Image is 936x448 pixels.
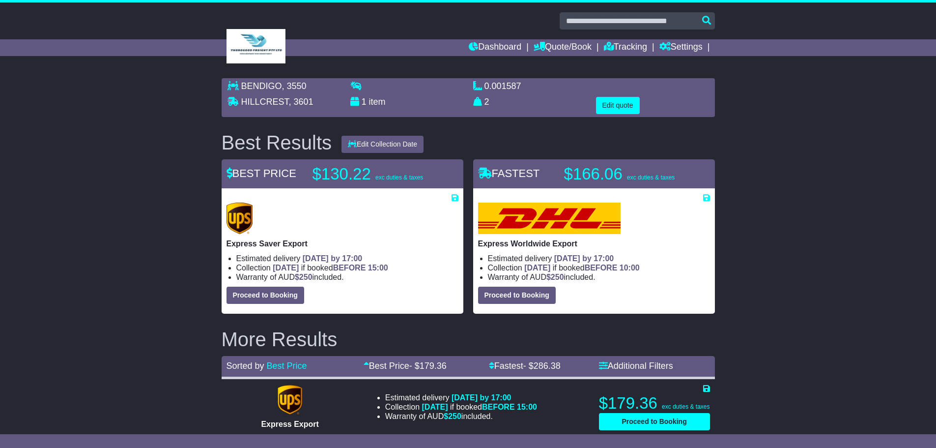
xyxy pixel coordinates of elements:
span: HILLCREST [241,97,289,107]
span: $ [444,412,461,420]
span: 1 [362,97,367,107]
p: Express Worldwide Export [478,239,710,248]
span: 0.001587 [484,81,521,91]
span: - $ [409,361,447,371]
span: 250 [448,412,461,420]
button: Proceed to Booking [599,413,710,430]
li: Estimated delivery [488,254,710,263]
span: , 3601 [289,97,313,107]
h2: More Results [222,329,715,350]
li: Collection [236,263,458,272]
li: Estimated delivery [236,254,458,263]
button: Edit quote [596,97,640,114]
p: $130.22 [312,164,435,184]
span: 250 [551,273,564,281]
li: Collection [385,402,537,412]
img: UPS (new): Express Export [278,385,302,415]
p: Express Saver Export [227,239,458,248]
button: Proceed to Booking [227,287,304,304]
span: if booked [422,403,537,411]
span: BENDIGO [241,81,282,91]
li: Warranty of AUD included. [385,412,537,421]
span: Sorted by [227,361,264,371]
span: , 3550 [282,81,307,91]
span: [DATE] by 17:00 [554,254,614,263]
span: 10:00 [620,264,640,272]
span: 2 [484,97,489,107]
span: BEFORE [333,264,366,272]
img: UPS (new): Express Saver Export [227,203,253,234]
span: [DATE] [422,403,448,411]
span: $ [295,273,312,281]
li: Estimated delivery [385,393,537,402]
span: - $ [523,361,561,371]
span: if booked [273,264,388,272]
span: exc duties & taxes [662,403,709,410]
span: BEST PRICE [227,167,296,179]
a: Best Price [267,361,307,371]
span: 15:00 [368,264,388,272]
li: Warranty of AUD included. [488,272,710,282]
span: 15:00 [517,403,537,411]
li: Collection [488,263,710,272]
span: [DATE] by 17:00 [452,393,511,402]
div: Best Results [217,132,337,153]
span: 286.38 [534,361,561,371]
a: Settings [659,39,703,56]
a: Tracking [604,39,647,56]
a: Fastest- $286.38 [489,361,561,371]
span: item [369,97,386,107]
span: 179.36 [420,361,447,371]
span: exc duties & taxes [375,174,423,181]
span: exc duties & taxes [627,174,675,181]
button: Proceed to Booking [478,287,556,304]
span: BEFORE [585,264,618,272]
span: [DATE] [524,264,550,272]
span: if booked [524,264,639,272]
span: FASTEST [478,167,540,179]
span: 250 [299,273,312,281]
span: [DATE] [273,264,299,272]
p: $179.36 [599,393,710,413]
p: $166.06 [564,164,687,184]
a: Additional Filters [599,361,673,371]
a: Best Price- $179.36 [364,361,447,371]
span: [DATE] by 17:00 [303,254,363,263]
span: $ [546,273,564,281]
span: Express Export [261,420,318,428]
span: BEFORE [482,403,515,411]
a: Dashboard [469,39,521,56]
img: DHL: Express Worldwide Export [478,203,621,234]
button: Edit Collection Date [341,136,424,153]
li: Warranty of AUD included. [236,272,458,282]
a: Quote/Book [534,39,592,56]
